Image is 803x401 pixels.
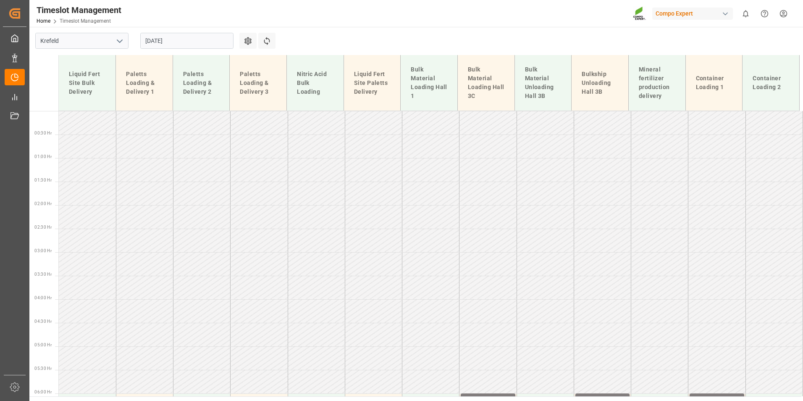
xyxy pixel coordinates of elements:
span: 06:00 Hr [34,390,52,394]
div: Liquid Fert Site Bulk Delivery [66,66,109,100]
div: Mineral fertilizer production delivery [635,62,679,104]
div: Paletts Loading & Delivery 1 [123,66,166,100]
div: Bulk Material Loading Hall 1 [407,62,451,104]
span: 05:30 Hr [34,366,52,371]
span: 04:00 Hr [34,295,52,300]
span: 03:30 Hr [34,272,52,277]
div: Nitric Acid Bulk Loading [294,66,337,100]
div: Container Loading 1 [693,71,736,95]
div: Liquid Fert Site Paletts Delivery [351,66,394,100]
span: 03:00 Hr [34,248,52,253]
div: Timeslot Management [37,4,121,16]
button: Compo Expert [652,5,736,21]
span: 02:30 Hr [34,225,52,230]
div: Paletts Loading & Delivery 3 [236,66,280,100]
span: 04:30 Hr [34,319,52,324]
button: open menu [113,34,126,47]
div: Bulk Material Loading Hall 3C [464,62,508,104]
input: Type to search/select [35,33,129,49]
div: Paletts Loading & Delivery 2 [180,66,223,100]
span: 00:30 Hr [34,131,52,135]
div: Container Loading 2 [749,71,793,95]
span: 01:00 Hr [34,154,52,159]
div: Bulkship Unloading Hall 3B [578,66,622,100]
div: Bulk Material Unloading Hall 3B [522,62,565,104]
a: Home [37,18,50,24]
span: 05:00 Hr [34,343,52,347]
input: DD.MM.YYYY [140,33,234,49]
div: Compo Expert [652,8,733,20]
button: Help Center [755,4,774,23]
img: Screenshot%202023-09-29%20at%2010.02.21.png_1712312052.png [633,6,646,21]
span: 02:00 Hr [34,201,52,206]
span: 01:30 Hr [34,178,52,182]
button: show 0 new notifications [736,4,755,23]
